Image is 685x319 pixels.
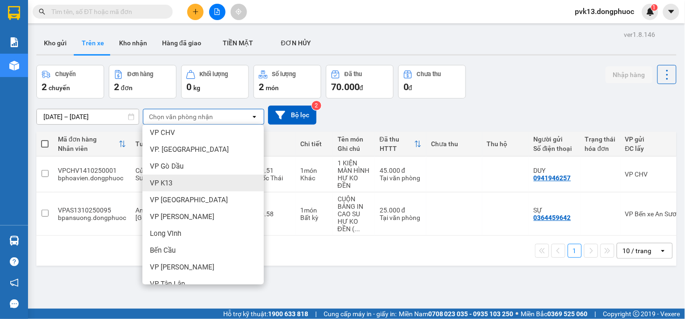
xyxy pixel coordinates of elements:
span: chuyến [49,84,70,92]
button: Hàng đã giao [155,32,209,54]
div: Chưa thu [431,140,478,148]
span: 2 [259,81,264,92]
span: | [315,309,317,319]
span: Cung cấp máy in - giấy in: [324,309,396,319]
div: Biện Quốc Thái [240,174,291,182]
div: Nhân viên [58,145,119,152]
span: Long Vĩnh [150,229,181,238]
span: đơn [121,84,133,92]
img: logo-vxr [8,6,20,20]
span: ... [354,225,360,233]
input: Select a date range. [37,109,139,124]
div: bphoavien.dongphuoc [58,174,126,182]
span: Cửa Hòa Viện - An Sương [135,167,188,182]
div: 1 KIỆN MÀN HÌNH [338,159,370,174]
button: Khối lượng0kg [181,65,249,99]
span: món [266,84,279,92]
div: hóa đơn [585,145,616,152]
div: 70B-020.51 [240,167,291,174]
div: Số điện thoại [534,145,576,152]
div: ver 1.8.146 [624,29,656,40]
button: Nhập hàng [606,66,653,83]
span: VP [PERSON_NAME] [150,212,214,221]
strong: 1900 633 818 [268,310,308,318]
div: Thu hộ [487,140,524,148]
span: VP Gò Dầu [150,162,184,171]
div: Số lượng [272,71,296,78]
span: kg [193,84,200,92]
div: Xe [240,135,291,143]
img: icon-new-feature [646,7,655,16]
span: notification [10,278,19,287]
span: ĐƠN HỦY [281,39,311,47]
div: 1 món [300,206,328,214]
sup: 2 [312,101,321,110]
span: VP CHV [150,128,175,137]
div: HTTT [380,145,414,152]
th: Toggle SortBy [375,132,426,156]
span: ⚪️ [516,312,519,316]
div: Tại văn phòng [380,174,422,182]
div: 25.000 đ [380,206,422,214]
button: Bộ lọc [268,106,317,125]
span: đ [409,84,412,92]
div: Tên món [338,135,370,143]
div: Đã thu [380,135,414,143]
span: | [595,309,596,319]
div: 10 / trang [623,246,652,255]
img: solution-icon [9,37,19,47]
button: file-add [209,4,226,20]
strong: 0708 023 035 - 0935 103 250 [428,310,514,318]
th: Toggle SortBy [53,132,131,156]
div: 45.000 đ [380,167,422,174]
div: VPCHV1410250001 [58,167,126,174]
div: Đã thu [345,71,362,78]
span: VP K13 [150,178,172,188]
div: Chưa thu [417,71,441,78]
img: warehouse-icon [9,61,19,71]
span: file-add [214,8,220,15]
div: Chi tiết [300,140,328,148]
div: DUY [534,167,576,174]
button: Trên xe [74,32,112,54]
span: VP Tân Lập [150,279,185,289]
div: HƯ KO ĐỀN [338,174,370,189]
input: Tìm tên, số ĐT hoặc mã đơn [51,7,162,17]
span: An Sương - [GEOGRAPHIC_DATA] [135,206,198,221]
span: question-circle [10,257,19,266]
div: Trạng thái [585,135,616,143]
div: CUỘN BẢNG IN CAO SU [338,195,370,218]
span: VP [PERSON_NAME] [150,262,214,272]
span: TIỀN MẶT [223,39,253,47]
div: 70B-020.58 [240,210,291,218]
div: Ghi chú [338,145,370,152]
div: Mã đơn hàng [58,135,119,143]
span: đ [360,84,363,92]
span: caret-down [667,7,676,16]
span: Miền Nam [399,309,514,319]
div: Tại văn phòng [380,214,422,221]
div: 1 món [300,167,328,174]
sup: 1 [651,4,658,11]
span: search [39,8,45,15]
div: Đơn hàng [127,71,153,78]
span: 2 [114,81,119,92]
svg: open [251,113,258,121]
img: warehouse-icon [9,236,19,246]
button: caret-down [663,4,679,20]
svg: open [659,247,667,255]
button: Chuyến2chuyến [36,65,104,99]
div: Chọn văn phòng nhận [149,112,213,121]
span: 1 [653,4,656,11]
div: 0941946257 [534,174,571,182]
button: Chưa thu0đ [398,65,466,99]
span: 0 [403,81,409,92]
button: Số lượng2món [254,65,321,99]
div: Khối lượng [200,71,228,78]
span: plus [192,8,199,15]
ul: Menu [142,125,264,284]
div: ĐC lấy [625,145,678,152]
button: Đã thu70.000đ [326,65,394,99]
span: 0 [186,81,191,92]
button: Kho gửi [36,32,74,54]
